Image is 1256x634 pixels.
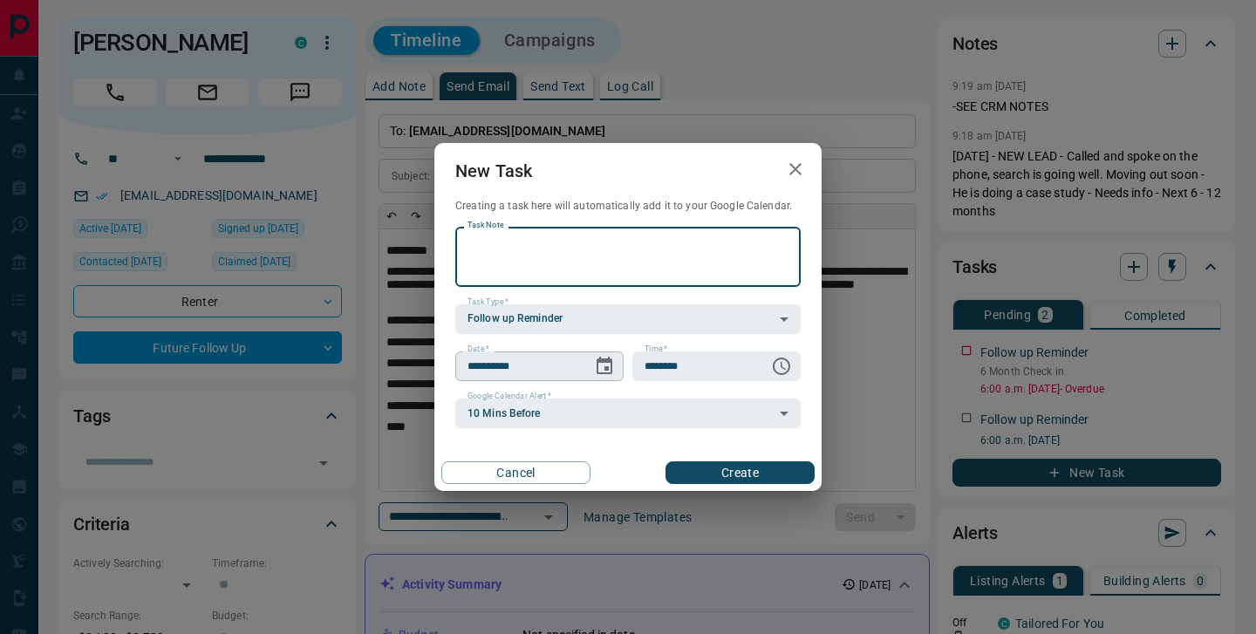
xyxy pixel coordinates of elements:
[468,344,489,355] label: Date
[441,461,590,484] button: Cancel
[455,304,801,334] div: Follow up Reminder
[434,143,553,199] h2: New Task
[645,344,667,355] label: Time
[764,349,799,384] button: Choose time, selected time is 6:00 AM
[666,461,815,484] button: Create
[455,199,801,214] p: Creating a task here will automatically add it to your Google Calendar.
[468,297,509,308] label: Task Type
[455,399,801,428] div: 10 Mins Before
[468,391,551,402] label: Google Calendar Alert
[468,220,503,231] label: Task Note
[587,349,622,384] button: Choose date, selected date is Sep 17, 2025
